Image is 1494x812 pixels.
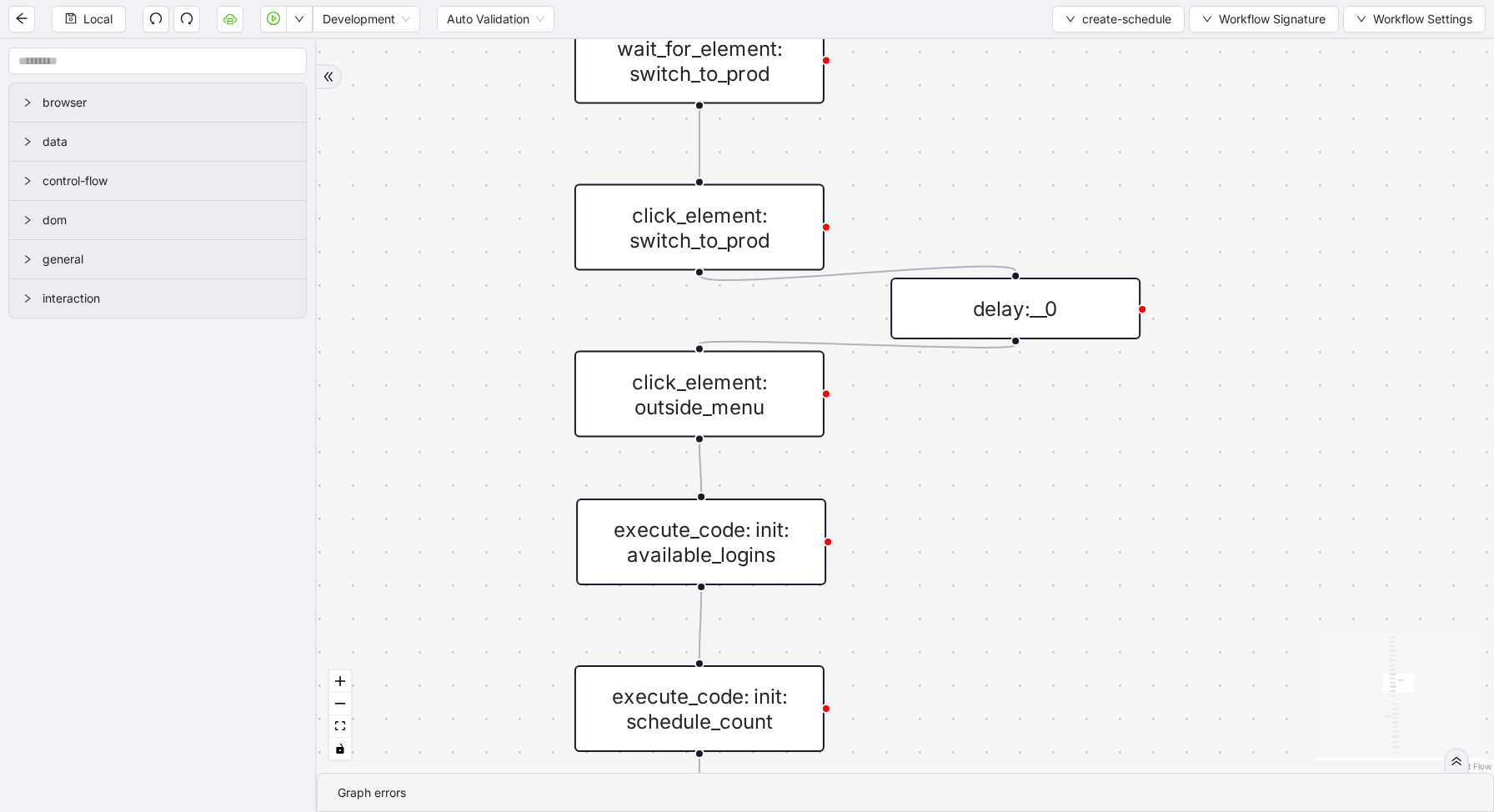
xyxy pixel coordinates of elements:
span: right [23,98,33,108]
span: right [23,137,33,147]
button: zoom in [329,670,351,693]
div: click_element: switch_to_prod [574,184,825,271]
g: Edge from delay:__0 to click_element: outside_menu [699,342,1015,348]
div: wait_for_element: switch_to_prod [574,18,825,104]
g: Edge from click_element: outside_menu to execute_code: init: available_logins [699,443,701,493]
a: React Flow attribution [1448,761,1491,771]
div: execute_code: init: schedule_count [574,665,825,752]
span: cloud-server [223,12,237,25]
div: execute_code: init: available_logins [576,499,826,585]
button: down [286,6,313,33]
div: click_element: outside_menu [574,351,825,438]
span: Auto Validation [447,7,544,32]
span: double-right [323,71,334,83]
span: control-flow [43,172,293,190]
div: delay:__0 [890,278,1141,339]
span: right [23,176,33,186]
span: Workflow Settings [1373,10,1472,28]
button: downcreate-schedule [1052,6,1185,33]
button: downWorkflow Signature [1189,6,1339,33]
span: down [1356,14,1366,24]
button: undo [143,6,169,33]
span: interaction [43,289,293,308]
span: Development [323,7,410,32]
span: down [1202,14,1212,24]
button: play-circle [260,6,287,33]
button: toggle interactivity [329,738,351,760]
span: double-right [1451,755,1462,767]
g: Edge from click_element: switch_to_prod to delay:__0 [699,267,1015,280]
span: Workflow Signature [1219,10,1326,28]
div: data [9,123,306,161]
span: general [43,250,293,268]
span: down [1065,14,1075,24]
div: dom [9,201,306,239]
button: saveLocal [52,6,126,33]
span: arrow-left [15,12,28,25]
button: cloud-server [217,6,243,33]
span: data [43,133,293,151]
span: play-circle [267,12,280,25]
span: Local [83,10,113,28]
span: dom [43,211,293,229]
span: create-schedule [1082,10,1171,28]
g: Edge from execute_code: init: available_logins to execute_code: init: schedule_count [699,590,701,659]
span: right [23,254,33,264]
div: browser [9,83,306,122]
span: save [65,13,77,24]
span: redo [180,12,193,25]
span: browser [43,93,293,112]
button: zoom out [329,693,351,715]
span: right [23,293,33,303]
div: Graph errors [338,784,1473,802]
button: redo [173,6,200,33]
div: general [9,240,306,278]
div: interaction [9,279,306,318]
button: arrow-left [8,6,35,33]
span: down [294,14,304,24]
span: undo [149,12,163,25]
span: right [23,215,33,225]
button: downWorkflow Settings [1343,6,1486,33]
div: control-flow [9,162,306,200]
button: fit view [329,715,351,738]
